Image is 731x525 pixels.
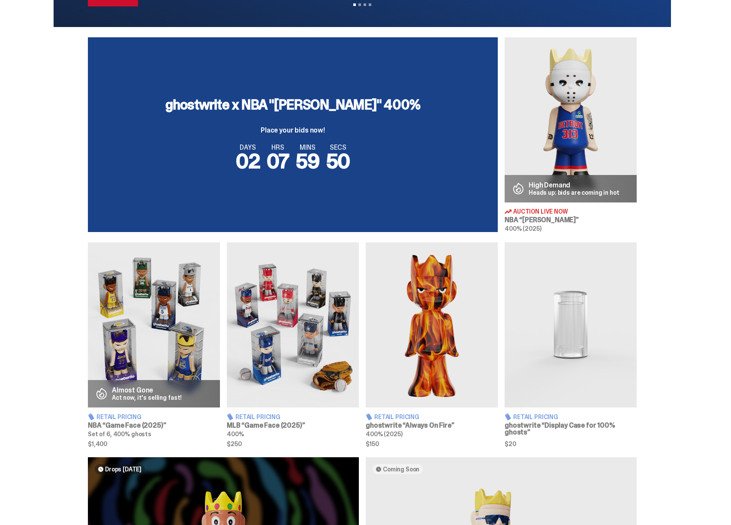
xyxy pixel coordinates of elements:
[267,144,289,151] span: HRS
[88,441,220,447] span: $1,400
[112,395,182,401] p: Act now, it's selling fast!
[505,37,637,202] img: Eminem
[374,414,419,420] span: Retail Pricing
[529,190,620,196] p: Heads up: bids are coming in hot
[227,242,359,447] a: Game Face (2025) Retail Pricing
[296,144,319,151] span: MINS
[505,37,637,232] a: Eminem High Demand Heads up: bids are coming in hot Auction Live Now
[227,422,359,429] h3: MLB “Game Face (2025)”
[505,422,637,436] h3: ghostwrite “Display Case for 100% ghosts”
[267,148,289,175] span: 07
[236,144,260,151] span: DAYS
[505,217,637,223] h3: NBA “[PERSON_NAME]”
[513,414,558,420] span: Retail Pricing
[227,430,244,438] span: 400%
[165,98,420,112] h3: ghostwrite x NBA "[PERSON_NAME]" 400%
[296,148,319,175] span: 59
[88,430,151,438] span: Set of 6, 400% ghosts
[529,182,620,189] p: High Demand
[326,144,350,151] span: SECS
[227,441,359,447] span: $250
[364,3,366,6] button: View slide 3
[366,422,498,429] h3: ghostwrite “Always On Fire”
[366,430,402,438] span: 400% (2025)
[353,3,356,6] button: View slide 1
[366,242,498,407] img: Always On Fire
[383,466,419,473] span: Coming Soon
[358,3,361,6] button: View slide 2
[505,441,637,447] span: $20
[165,127,420,134] p: Place your bids now!
[366,242,498,447] a: Always On Fire Retail Pricing
[88,242,220,447] a: Game Face (2025) Almost Gone Act now, it's selling fast! Retail Pricing
[369,3,371,6] button: View slide 4
[235,414,280,420] span: Retail Pricing
[96,414,141,420] span: Retail Pricing
[112,387,182,394] p: Almost Gone
[227,242,359,407] img: Game Face (2025)
[88,242,220,407] img: Game Face (2025)
[366,441,498,447] span: $150
[505,242,637,407] img: Display Case for 100% ghosts
[513,208,568,214] span: Auction Live Now
[105,466,141,473] span: Drops [DATE]
[88,422,220,429] h3: NBA “Game Face (2025)”
[505,225,541,232] span: 400% (2025)
[505,242,637,447] a: Display Case for 100% ghosts Retail Pricing
[236,148,260,175] span: 02
[326,148,350,175] span: 50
